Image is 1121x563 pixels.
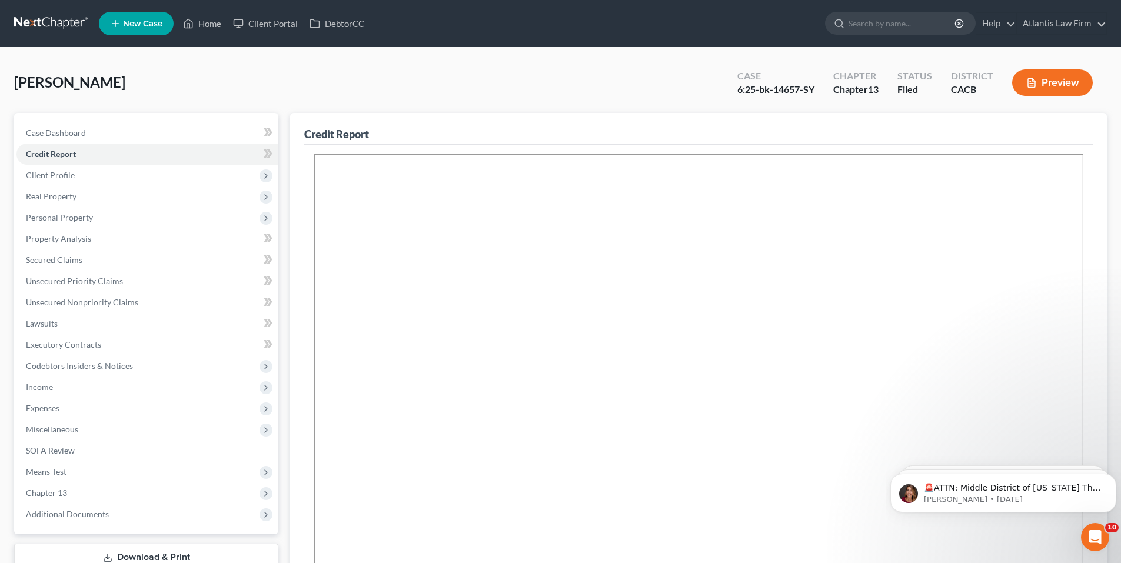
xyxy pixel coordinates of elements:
span: Means Test [26,467,66,477]
a: Secured Claims [16,249,278,271]
span: Lawsuits [26,318,58,328]
a: Unsecured Priority Claims [16,271,278,292]
a: Unsecured Nonpriority Claims [16,292,278,313]
span: New Case [123,19,162,28]
span: Income [26,382,53,392]
span: Chapter 13 [26,488,67,498]
iframe: Intercom live chat [1081,523,1109,551]
div: Case [737,69,814,83]
div: Status [897,69,932,83]
div: District [951,69,993,83]
div: Credit Report [304,127,369,141]
span: Additional Documents [26,509,109,519]
iframe: Intercom notifications message [886,449,1121,531]
div: CACB [951,83,993,96]
span: SOFA Review [26,445,75,455]
a: Client Portal [227,13,304,34]
div: Chapter [833,83,879,96]
button: Preview [1012,69,1093,96]
span: 🚨ATTN: Middle District of [US_STATE] The court has added a new Credit Counseling Field that we ne... [38,34,215,125]
span: Credit Report [26,149,76,159]
span: Executory Contracts [26,339,101,349]
a: Help [976,13,1016,34]
span: Client Profile [26,170,75,180]
span: 13 [868,84,879,95]
a: Case Dashboard [16,122,278,144]
a: SOFA Review [16,440,278,461]
a: Credit Report [16,144,278,165]
a: Lawsuits [16,313,278,334]
a: DebtorCC [304,13,370,34]
span: 10 [1105,523,1119,532]
span: Codebtors Insiders & Notices [26,361,133,371]
div: 6:25-bk-14657-SY [737,83,814,96]
p: Message from Katie, sent 4w ago [38,45,216,56]
span: Unsecured Nonpriority Claims [26,297,138,307]
a: Property Analysis [16,228,278,249]
span: Expenses [26,403,59,413]
div: Filed [897,83,932,96]
span: Case Dashboard [26,128,86,138]
input: Search by name... [849,12,956,34]
span: Unsecured Priority Claims [26,276,123,286]
div: Chapter [833,69,879,83]
a: Executory Contracts [16,334,278,355]
span: Real Property [26,191,76,201]
span: Personal Property [26,212,93,222]
span: [PERSON_NAME] [14,74,125,91]
span: Miscellaneous [26,424,78,434]
a: Home [177,13,227,34]
span: Property Analysis [26,234,91,244]
a: Atlantis Law Firm [1017,13,1106,34]
span: Secured Claims [26,255,82,265]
